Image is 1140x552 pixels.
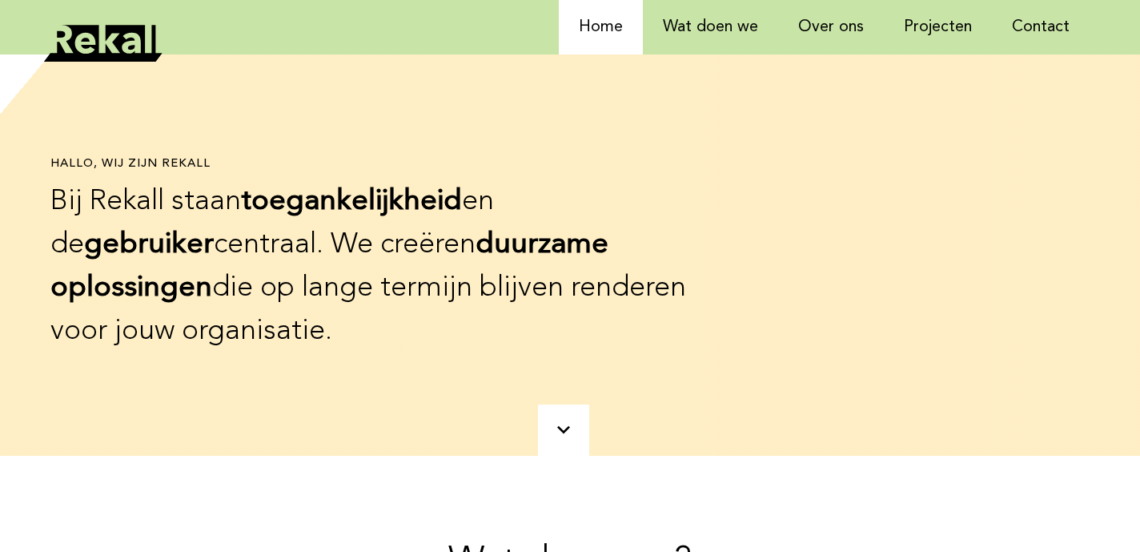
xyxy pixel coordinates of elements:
[241,187,462,216] b: toegankelijkheid
[538,405,589,456] a: scroll naar beneden
[50,231,608,303] b: duurzame oplossingen
[50,157,704,172] h1: Hallo, wij zijn rekall
[84,231,214,260] b: gebruiker
[50,180,704,353] p: Bij Rekall staan en de centraal. We creëren die op lange termijn blijven renderen voor jouw organ...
